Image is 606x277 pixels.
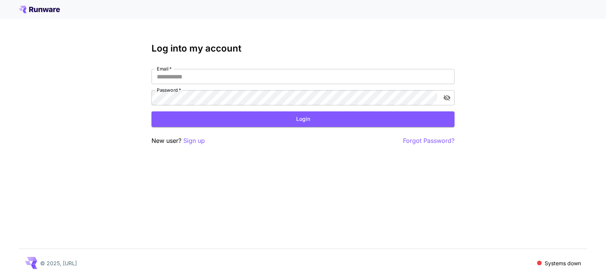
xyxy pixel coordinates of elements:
button: toggle password visibility [440,91,454,105]
p: © 2025, [URL] [40,259,77,267]
label: Password [157,87,181,93]
button: Login [151,111,454,127]
p: Systems down [545,259,581,267]
button: Sign up [183,136,205,146]
button: Forgot Password? [403,136,454,146]
h3: Log into my account [151,43,454,54]
label: Email [157,66,172,72]
p: New user? [151,136,205,146]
